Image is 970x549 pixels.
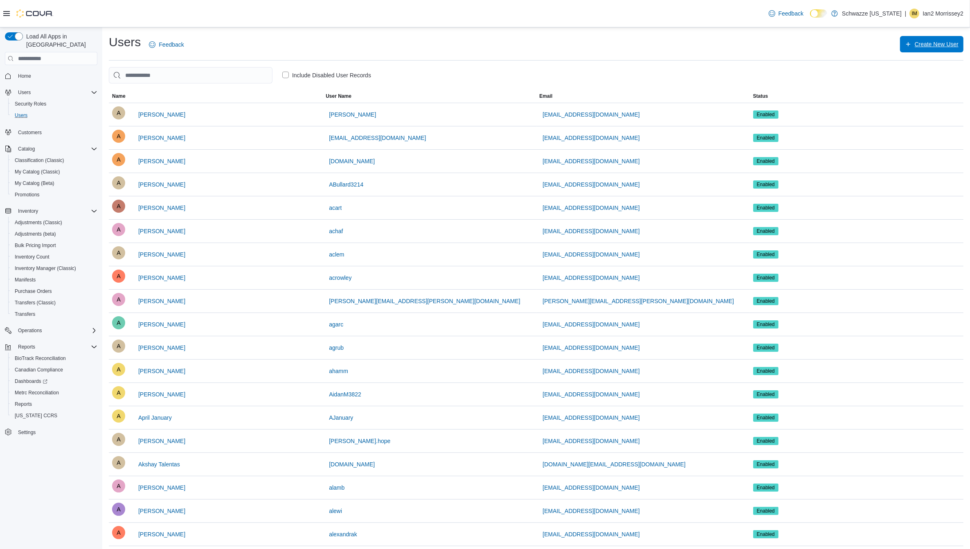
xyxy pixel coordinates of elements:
[757,204,775,211] span: Enabled
[8,364,101,376] button: Canadian Compliance
[11,376,51,386] a: Dashboards
[326,293,524,309] button: [PERSON_NAME][EMAIL_ADDRESS][PERSON_NAME][DOMAIN_NAME]
[757,227,775,235] span: Enabled
[909,9,919,18] div: Ian2 Morrissey2
[15,127,97,137] span: Customers
[543,180,640,189] span: [EMAIL_ADDRESS][DOMAIN_NAME]
[8,240,101,251] button: Bulk Pricing Import
[135,246,189,263] button: [PERSON_NAME]
[540,526,643,542] button: [EMAIL_ADDRESS][DOMAIN_NAME]
[15,427,39,437] a: Settings
[543,530,640,538] span: [EMAIL_ADDRESS][DOMAIN_NAME]
[2,70,101,82] button: Home
[135,340,189,356] button: [PERSON_NAME]
[18,327,42,334] span: Operations
[135,223,189,239] button: [PERSON_NAME]
[138,134,185,142] span: [PERSON_NAME]
[18,208,38,214] span: Inventory
[8,155,101,166] button: Classification (Classic)
[15,367,63,373] span: Canadian Compliance
[329,274,351,282] span: acrowley
[15,378,47,385] span: Dashboards
[540,153,643,169] button: [EMAIL_ADDRESS][DOMAIN_NAME]
[810,9,827,18] input: Dark Mode
[138,320,185,328] span: [PERSON_NAME]
[329,414,353,422] span: AJanuary
[11,178,97,188] span: My Catalog (Beta)
[329,484,344,492] span: alamb
[138,297,185,305] span: [PERSON_NAME]
[8,228,101,240] button: Adjustments (beta)
[15,206,41,216] button: Inventory
[329,134,426,142] span: [EMAIL_ADDRESS][DOMAIN_NAME]
[8,308,101,320] button: Transfers
[15,180,54,187] span: My Catalog (Beta)
[540,363,643,379] button: [EMAIL_ADDRESS][DOMAIN_NAME]
[326,200,345,216] button: acart
[15,342,38,352] button: Reports
[159,40,184,49] span: Feedback
[11,241,97,250] span: Bulk Pricing Import
[540,293,738,309] button: [PERSON_NAME][EMAIL_ADDRESS][PERSON_NAME][DOMAIN_NAME]
[543,367,640,375] span: [EMAIL_ADDRESS][DOMAIN_NAME]
[753,320,779,328] span: Enabled
[135,106,189,123] button: [PERSON_NAME]
[18,344,35,350] span: Reports
[540,503,643,519] button: [EMAIL_ADDRESS][DOMAIN_NAME]
[8,353,101,364] button: BioTrack Reconciliation
[326,93,351,99] span: User Name
[11,190,97,200] span: Promotions
[540,200,643,216] button: [EMAIL_ADDRESS][DOMAIN_NAME]
[329,344,344,352] span: agrub
[326,340,347,356] button: agrub
[11,365,66,375] a: Canadian Compliance
[757,111,775,118] span: Enabled
[757,344,775,351] span: Enabled
[753,204,779,212] span: Enabled
[15,299,56,306] span: Transfers (Classic)
[2,143,101,155] button: Catalog
[138,274,185,282] span: [PERSON_NAME]
[117,223,121,236] span: A
[112,176,125,189] div: Angela
[11,353,97,363] span: BioTrack Reconciliation
[15,311,35,317] span: Transfers
[15,101,46,107] span: Security Roles
[8,217,101,228] button: Adjustments (Classic)
[15,169,60,175] span: My Catalog (Classic)
[112,153,125,166] div: Antonio
[138,344,185,352] span: [PERSON_NAME]
[543,390,640,398] span: [EMAIL_ADDRESS][DOMAIN_NAME]
[543,274,640,282] span: [EMAIL_ADDRESS][DOMAIN_NAME]
[905,9,907,18] p: |
[2,325,101,336] button: Operations
[8,178,101,189] button: My Catalog (Beta)
[138,204,185,212] span: [PERSON_NAME]
[11,99,50,109] a: Security Roles
[15,88,97,97] span: Users
[11,275,39,285] a: Manifests
[329,530,357,538] span: alexandrak
[329,507,342,515] span: alewi
[540,130,643,146] button: [EMAIL_ADDRESS][DOMAIN_NAME]
[15,288,52,295] span: Purchase Orders
[915,40,959,48] span: Create New User
[11,155,68,165] a: Classification (Classic)
[765,5,807,22] a: Feedback
[117,130,121,143] span: A
[112,340,125,353] div: Ashley
[912,9,917,18] span: IM
[8,286,101,297] button: Purchase Orders
[753,297,779,305] span: Enabled
[15,326,97,335] span: Operations
[15,112,27,119] span: Users
[326,176,367,193] button: ABullard3214
[753,110,779,119] span: Enabled
[8,398,101,410] button: Reports
[15,389,59,396] span: Metrc Reconciliation
[112,293,125,306] div: Adam
[11,353,69,363] a: BioTrack Reconciliation
[329,437,390,445] span: [PERSON_NAME].hope
[11,411,61,421] a: [US_STATE] CCRS
[326,363,351,379] button: ahamm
